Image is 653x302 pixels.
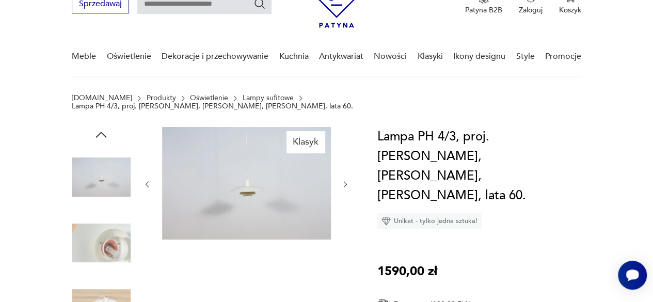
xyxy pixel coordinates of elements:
a: Lampy sufitowe [243,94,294,102]
img: Zdjęcie produktu Lampa PH 4/3, proj. P. Henningsen, Louis Poulsen, Dania, lata 60. [162,127,331,240]
p: 1590,00 zł [377,262,437,281]
a: Dekoracje i przechowywanie [162,37,268,76]
img: Ikona diamentu [381,216,391,226]
img: Zdjęcie produktu Lampa PH 4/3, proj. P. Henningsen, Louis Poulsen, Dania, lata 60. [72,148,131,206]
a: Oświetlenie [190,94,228,102]
a: Meble [72,37,96,76]
a: Kuchnia [279,37,308,76]
div: Klasyk [286,131,325,153]
h1: Lampa PH 4/3, proj. [PERSON_NAME], [PERSON_NAME], [PERSON_NAME], lata 60. [377,127,581,205]
a: Ikony designu [453,37,505,76]
a: [DOMAIN_NAME] [72,94,132,102]
div: Unikat - tylko jedna sztuka! [377,213,482,229]
a: Oświetlenie [107,37,151,76]
p: Lampa PH 4/3, proj. [PERSON_NAME], [PERSON_NAME], [PERSON_NAME], lata 60. [72,102,353,110]
img: Zdjęcie produktu Lampa PH 4/3, proj. P. Henningsen, Louis Poulsen, Dania, lata 60. [72,214,131,273]
p: Zaloguj [519,5,543,15]
a: Klasyki [418,37,443,76]
iframe: Smartsupp widget button [618,261,647,290]
a: Sprzedawaj [72,1,129,8]
a: Nowości [374,37,407,76]
a: Antykwariat [319,37,363,76]
a: Produkty [147,94,176,102]
a: Style [516,37,534,76]
p: Patyna B2B [465,5,502,15]
a: Promocje [545,37,581,76]
p: Koszyk [559,5,581,15]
